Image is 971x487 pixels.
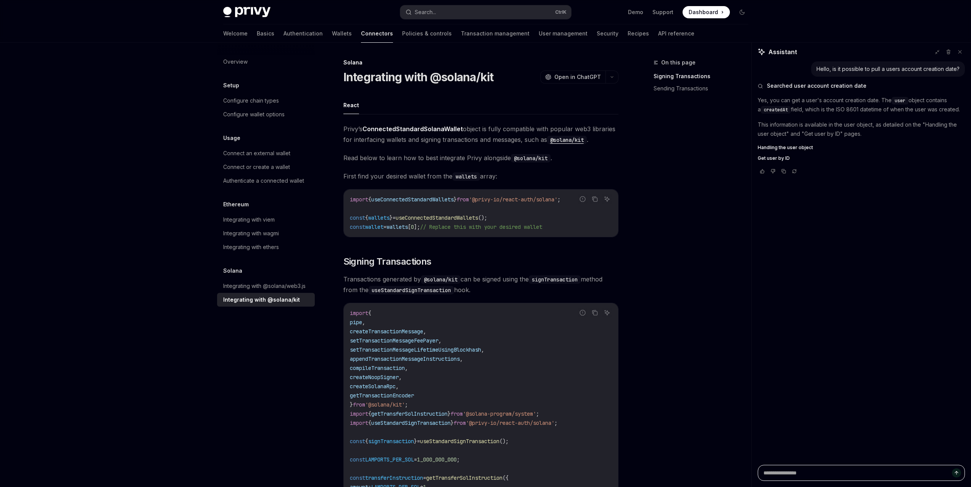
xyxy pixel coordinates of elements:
a: Overview [217,55,315,69]
span: getTransactionEncoder [350,392,414,399]
span: import [350,419,368,426]
span: , [396,383,399,390]
span: , [481,346,484,353]
span: ]; [414,223,420,230]
button: Send message [952,468,961,477]
a: Connect or create a wallet [217,160,315,174]
span: } [350,401,353,408]
span: compileTransaction [350,365,405,371]
a: Integrating with ethers [217,240,315,254]
span: createdAt [764,107,788,113]
span: , [460,355,463,362]
a: Basics [257,24,274,43]
span: First find your desired wallet from the array: [343,171,618,182]
div: Integrating with ethers [223,243,279,252]
span: const [350,456,365,463]
button: Open in ChatGPT [540,71,605,84]
a: Integrating with wagmi [217,227,315,240]
span: LAMPORTS_PER_SOL [365,456,414,463]
span: '@privy-io/react-auth/solana' [466,419,554,426]
span: wallets [386,223,408,230]
button: Ask AI [602,194,612,204]
span: from [353,401,365,408]
span: from [457,196,469,203]
span: Open in ChatGPT [554,73,601,81]
img: dark logo [223,7,271,18]
span: , [423,328,426,335]
a: Demo [628,8,643,16]
a: Authenticate a connected wallet [217,174,315,188]
code: signTransaction [529,275,581,284]
div: Configure wallet options [223,110,285,119]
span: '@solana-program/system' [463,410,536,417]
span: { [365,214,368,221]
span: } [414,438,417,445]
span: const [350,214,365,221]
button: Searched user account creation date [758,82,965,90]
div: Integrating with viem [223,215,275,224]
span: ; [557,196,560,203]
a: Dashboard [683,6,730,18]
a: Sending Transactions [654,82,754,95]
a: Configure chain types [217,94,315,108]
a: Support [652,8,673,16]
span: = [383,223,386,230]
a: @solana/kit [547,136,587,143]
span: Get user by ID [758,155,790,161]
div: Solana [343,59,618,66]
span: setTransactionMessageLifetimeUsingBlockhash [350,346,481,353]
div: Integrating with @solana/kit [223,295,300,304]
a: Integrating with @solana/web3.js [217,279,315,293]
span: createSolanaRpc [350,383,396,390]
span: const [350,223,365,230]
span: Privy’s object is fully compatible with popular web3 libraries for interfacing wallets and signin... [343,124,618,145]
button: Report incorrect code [578,308,588,318]
span: from [451,410,463,417]
span: 1_000_000_000 [417,456,457,463]
a: Integrating with viem [217,213,315,227]
h1: Integrating with @solana/kit [343,70,494,84]
span: signTransaction [368,438,414,445]
span: from [454,419,466,426]
span: , [362,319,365,326]
span: user [895,98,905,104]
h5: Setup [223,81,239,90]
div: Connect or create a wallet [223,162,290,172]
button: Ask AI [602,308,612,318]
a: Signing Transactions [654,70,754,82]
div: Integrating with @solana/web3.js [223,281,306,291]
code: @solana/kit [511,154,551,162]
span: import [350,410,368,417]
button: React [343,96,359,114]
button: Search...CtrlK [400,5,571,19]
span: On this page [661,58,696,67]
span: '@solana/kit' [365,401,405,408]
span: Ctrl K [555,9,567,15]
span: useStandardSignTransaction [371,419,451,426]
span: { [365,438,368,445]
code: useStandardSignTransaction [369,286,454,294]
span: (); [499,438,509,445]
a: API reference [658,24,694,43]
span: { [368,410,371,417]
span: Signing Transactions [343,256,432,268]
p: This information is available in the user object, as detailed on the "Handling the user object" a... [758,120,965,138]
h5: Ethereum [223,200,249,209]
span: (); [478,214,487,221]
span: } [448,410,451,417]
span: const [350,438,365,445]
span: getTransferSolInstruction [371,410,448,417]
span: createTransactionMessage [350,328,423,335]
span: { [368,419,371,426]
div: Configure chain types [223,96,279,105]
span: = [393,214,396,221]
a: Wallets [332,24,352,43]
span: = [414,456,417,463]
div: Authenticate a connected wallet [223,176,304,185]
button: Report incorrect code [578,194,588,204]
span: Searched user account creation date [767,82,866,90]
span: { [368,196,371,203]
div: Hello, is it possible to pull a users account creation date? [816,65,960,73]
a: User management [539,24,588,43]
span: Handling the user object [758,145,813,151]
